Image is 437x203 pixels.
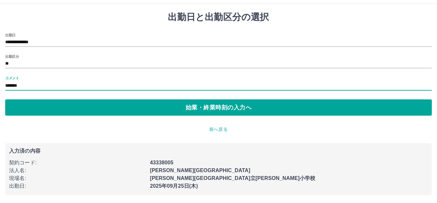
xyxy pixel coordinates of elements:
[5,75,19,80] label: コメント
[5,12,432,23] h1: 出勤日と出勤区分の選択
[150,160,173,165] b: 43338005
[9,174,146,182] p: 現場名 :
[9,167,146,174] p: 法人名 :
[9,159,146,167] p: 契約コード :
[5,126,432,133] p: 前へ戻る
[150,183,198,189] b: 2025年09月25日(木)
[5,54,19,59] label: 出勤区分
[150,168,250,173] b: [PERSON_NAME][GEOGRAPHIC_DATA]
[9,182,146,190] p: 出勤日 :
[5,32,16,37] label: 出勤日
[9,148,428,154] p: 入力済の内容
[5,99,432,116] button: 始業・終業時刻の入力へ
[150,175,315,181] b: [PERSON_NAME][GEOGRAPHIC_DATA]立[PERSON_NAME]小学校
